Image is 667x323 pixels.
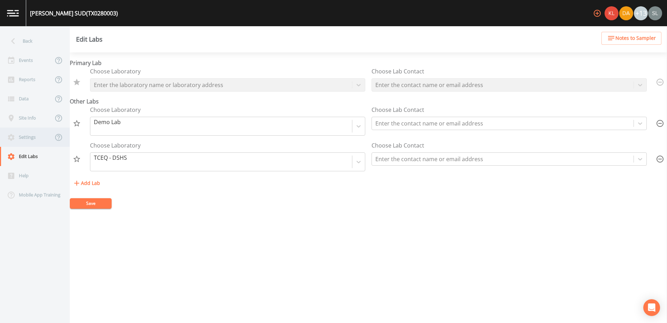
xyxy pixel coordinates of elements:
div: Demo Lab [94,118,121,126]
button: Set as Default [70,152,84,166]
div: TCEQ - DSHS [94,153,127,162]
label: Choose Lab Contact [372,67,424,76]
label: Choose Laboratory [90,67,141,76]
label: Choose Laboratory [90,141,141,150]
button: Set as Default [70,116,84,130]
button: Add Lab [70,177,103,190]
div: Kler Teran [604,6,619,20]
div: Open Intercom Messenger [643,299,660,316]
img: logo [7,10,19,16]
div: David Weber [619,6,634,20]
label: Choose Lab Contact [372,141,424,150]
button: Save [70,198,112,209]
strong: Other Labs [70,98,99,105]
img: 9c4450d90d3b8045b2e5fa62e4f92659 [605,6,619,20]
img: a84961a0472e9debc750dd08a004988d [619,6,633,20]
div: Edit Labs [76,36,103,42]
label: Choose Lab Contact [372,106,424,114]
div: +13 [634,6,648,20]
img: 0d5b2d5fd6ef1337b72e1b2735c28582 [648,6,662,20]
div: [PERSON_NAME] SUD (TX0280003) [30,9,118,17]
strong: Primary Lab [70,59,102,67]
label: Choose Laboratory [90,106,141,114]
